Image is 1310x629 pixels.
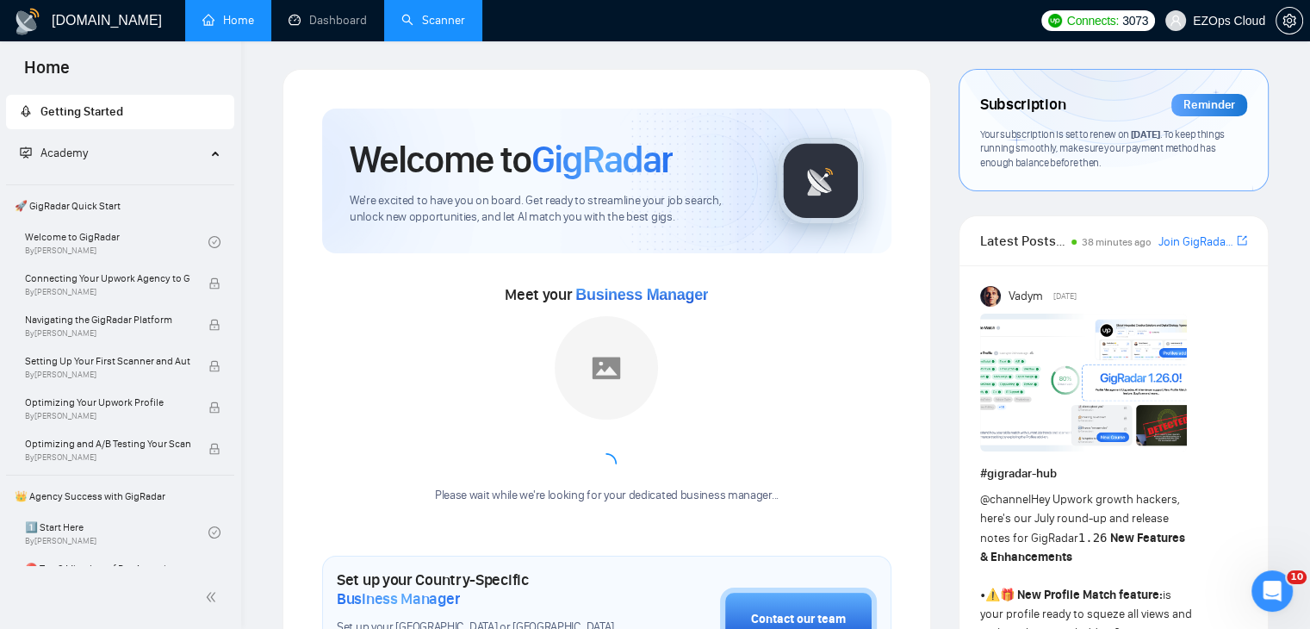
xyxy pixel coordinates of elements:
[25,223,208,261] a: Welcome to GigRadarBy[PERSON_NAME]
[1276,14,1303,28] a: setting
[985,588,1000,602] span: ⚠️
[1082,236,1152,248] span: 38 minutes ago
[337,589,460,608] span: Business Manager
[208,526,220,539] span: check-circle
[14,8,41,35] img: logo
[208,360,220,372] span: lock
[289,13,367,28] a: dashboardDashboard
[25,311,190,328] span: Navigating the GigRadar Platform
[751,610,846,629] div: Contact our team
[1067,11,1119,30] span: Connects:
[350,136,673,183] h1: Welcome to
[25,287,190,297] span: By [PERSON_NAME]
[1000,588,1015,602] span: 🎁
[25,394,190,411] span: Optimizing Your Upwork Profile
[8,189,233,223] span: 🚀 GigRadar Quick Start
[25,514,208,551] a: 1️⃣ Start HereBy[PERSON_NAME]
[205,589,222,606] span: double-left
[208,402,220,414] span: lock
[208,319,220,331] span: lock
[575,286,708,303] span: Business Manager
[980,286,1001,307] img: Vadym
[980,492,1031,507] span: @channel
[401,13,465,28] a: searchScanner
[10,55,84,91] span: Home
[980,128,1225,169] span: Your subscription is set to renew on . To keep things running smoothly, make sure your payment me...
[1171,94,1247,116] div: Reminder
[25,270,190,287] span: Connecting Your Upwork Agency to GigRadar
[980,230,1066,252] span: Latest Posts from the GigRadar Community
[337,570,634,608] h1: Set up your Country-Specific
[505,285,708,304] span: Meet your
[596,453,617,474] span: loading
[1008,287,1042,306] span: Vadym
[1158,233,1233,252] a: Join GigRadar Slack Community
[208,277,220,290] span: lock
[1017,588,1163,602] strong: New Profile Match feature:
[980,90,1065,120] span: Subscription
[1078,531,1108,545] code: 1.26
[1251,570,1293,612] iframe: Intercom live chat
[1053,289,1077,304] span: [DATE]
[25,411,190,421] span: By [PERSON_NAME]
[20,105,32,117] span: rocket
[980,314,1187,452] img: F09AC4U7ATU-image.png
[25,328,190,339] span: By [PERSON_NAME]
[778,138,864,224] img: gigradar-logo.png
[980,464,1247,483] h1: # gigradar-hub
[6,95,234,129] li: Getting Started
[25,452,190,463] span: By [PERSON_NAME]
[40,104,123,119] span: Getting Started
[425,488,789,504] div: Please wait while we're looking for your dedicated business manager...
[8,479,233,514] span: 👑 Agency Success with GigRadar
[555,316,658,420] img: placeholder.png
[1276,14,1302,28] span: setting
[40,146,88,160] span: Academy
[20,146,32,159] span: fund-projection-screen
[531,136,673,183] span: GigRadar
[208,443,220,455] span: lock
[25,370,190,380] span: By [PERSON_NAME]
[208,236,220,248] span: check-circle
[1131,128,1160,140] span: [DATE]
[1122,11,1148,30] span: 3073
[202,13,254,28] a: homeHome
[25,560,190,577] span: ⛔ Top 3 Mistakes of Pro Agencies
[1237,234,1247,247] span: export
[1287,570,1307,584] span: 10
[350,193,750,226] span: We're excited to have you on board. Get ready to streamline your job search, unlock new opportuni...
[1170,15,1182,27] span: user
[25,435,190,452] span: Optimizing and A/B Testing Your Scanner for Better Results
[20,146,88,160] span: Academy
[1237,233,1247,249] a: export
[1048,14,1062,28] img: upwork-logo.png
[1276,7,1303,34] button: setting
[25,352,190,370] span: Setting Up Your First Scanner and Auto-Bidder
